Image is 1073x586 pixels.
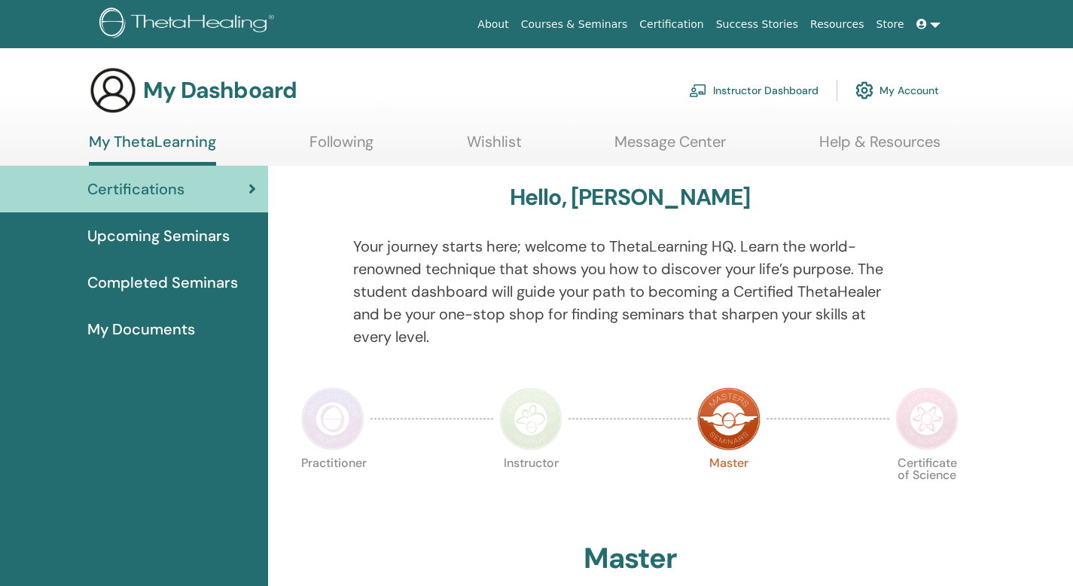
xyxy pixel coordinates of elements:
[301,387,364,450] img: Practitioner
[301,457,364,520] p: Practitioner
[499,457,562,520] p: Instructor
[87,271,238,294] span: Completed Seminars
[633,11,709,38] a: Certification
[99,8,279,41] img: logo.png
[471,11,514,38] a: About
[353,235,907,348] p: Your journey starts here; welcome to ThetaLearning HQ. Learn the world-renowned technique that sh...
[689,84,707,97] img: chalkboard-teacher.svg
[710,11,804,38] a: Success Stories
[467,133,522,162] a: Wishlist
[309,133,373,162] a: Following
[510,184,751,211] h3: Hello, [PERSON_NAME]
[819,133,940,162] a: Help & Resources
[855,78,873,103] img: cog.svg
[614,133,726,162] a: Message Center
[855,74,939,107] a: My Account
[697,457,761,520] p: Master
[143,77,297,104] h3: My Dashboard
[895,387,959,450] img: Certificate of Science
[87,224,230,247] span: Upcoming Seminars
[895,457,959,520] p: Certificate of Science
[515,11,634,38] a: Courses & Seminars
[87,178,184,200] span: Certifications
[804,11,870,38] a: Resources
[870,11,910,38] a: Store
[87,318,195,340] span: My Documents
[697,387,761,450] img: Master
[89,133,216,166] a: My ThetaLearning
[89,66,137,114] img: generic-user-icon.jpg
[499,387,562,450] img: Instructor
[584,542,677,576] h2: Master
[689,74,818,107] a: Instructor Dashboard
